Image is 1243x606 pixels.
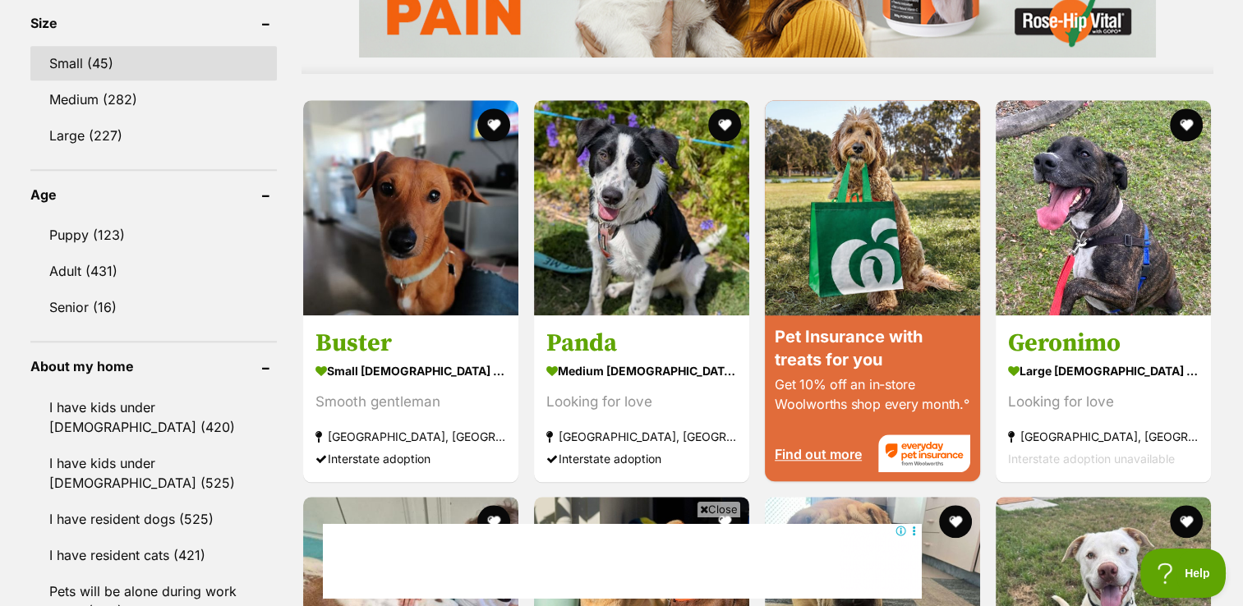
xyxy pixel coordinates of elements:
button: favourite [1171,108,1204,141]
img: Geronimo - Bull Arab x American Staffordshire Bull Terrier Dog [996,100,1211,315]
a: Senior (16) [30,290,277,324]
span: Close [697,501,741,517]
strong: [GEOGRAPHIC_DATA], [GEOGRAPHIC_DATA] [1008,425,1199,447]
strong: large [DEMOGRAPHIC_DATA] Dog [1008,358,1199,382]
h3: Geronimo [1008,327,1199,358]
a: Panda medium [DEMOGRAPHIC_DATA] Dog Looking for love [GEOGRAPHIC_DATA], [GEOGRAPHIC_DATA] Interst... [534,314,749,481]
a: I have resident cats (421) [30,538,277,572]
header: Size [30,16,277,30]
img: Panda - Border Collie Dog [534,100,749,315]
a: Puppy (123) [30,218,277,252]
div: Interstate adoption [546,447,737,469]
button: favourite [477,505,510,538]
a: Large (227) [30,118,277,153]
a: I have kids under [DEMOGRAPHIC_DATA] (525) [30,446,277,500]
a: Buster small [DEMOGRAPHIC_DATA] Dog Smooth gentleman [GEOGRAPHIC_DATA], [GEOGRAPHIC_DATA] Interst... [303,314,518,481]
a: Medium (282) [30,82,277,117]
iframe: Advertisement [323,524,921,598]
img: Buster - Dachshund Dog [303,100,518,315]
div: Looking for love [546,390,737,412]
button: favourite [939,505,972,538]
button: favourite [1171,505,1204,538]
div: Smooth gentleman [315,390,506,412]
a: Small (45) [30,46,277,80]
strong: small [DEMOGRAPHIC_DATA] Dog [315,358,506,382]
button: favourite [477,108,510,141]
h3: Panda [546,327,737,358]
a: Geronimo large [DEMOGRAPHIC_DATA] Dog Looking for love [GEOGRAPHIC_DATA], [GEOGRAPHIC_DATA] Inter... [996,314,1211,481]
strong: medium [DEMOGRAPHIC_DATA] Dog [546,358,737,382]
a: Adult (431) [30,254,277,288]
h3: Buster [315,327,506,358]
div: Interstate adoption [315,447,506,469]
a: I have kids under [DEMOGRAPHIC_DATA] (420) [30,390,277,444]
span: Interstate adoption unavailable [1008,451,1175,465]
iframe: Help Scout Beacon - Open [1140,549,1227,598]
div: Looking for love [1008,390,1199,412]
button: favourite [708,108,741,141]
strong: [GEOGRAPHIC_DATA], [GEOGRAPHIC_DATA] [546,425,737,447]
header: About my home [30,359,277,374]
strong: [GEOGRAPHIC_DATA], [GEOGRAPHIC_DATA] [315,425,506,447]
a: I have resident dogs (525) [30,502,277,536]
header: Age [30,187,277,202]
